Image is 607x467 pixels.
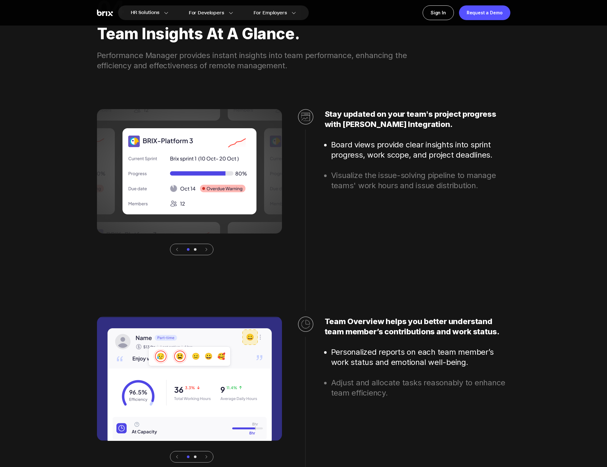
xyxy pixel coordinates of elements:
h2: Stay updated on your team's project progress with [PERSON_NAME] Integration. [325,109,510,130]
li: Personalized reports on each team member’s work status and emotional well-being. [331,347,510,367]
img: Brix Logo [97,10,113,16]
span: For Employers [254,10,287,16]
li: Board views provide clear insights into sprint progress, work scope, and project deadlines. [331,140,510,160]
a: Request a Demo [459,5,510,20]
img: avatar [97,109,282,233]
li: Visualize the issue-solving pipeline to manage teams' work hours and issue distribution. [331,170,510,191]
h2: Team Overview helps you better understand team member’s contributions and work status. [325,316,510,337]
div: Performance Manager provides instant insights into team performance, enhancing the efficiency and... [97,50,424,71]
li: Adjust and allocate tasks reasonably to enhance team efficiency. [331,378,510,398]
span: HR Solutions [131,8,159,18]
span: For Developers [189,10,224,16]
a: Sign In [423,5,454,20]
div: Team Insights at a Glance. [97,17,510,50]
img: avatar [97,316,282,441]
